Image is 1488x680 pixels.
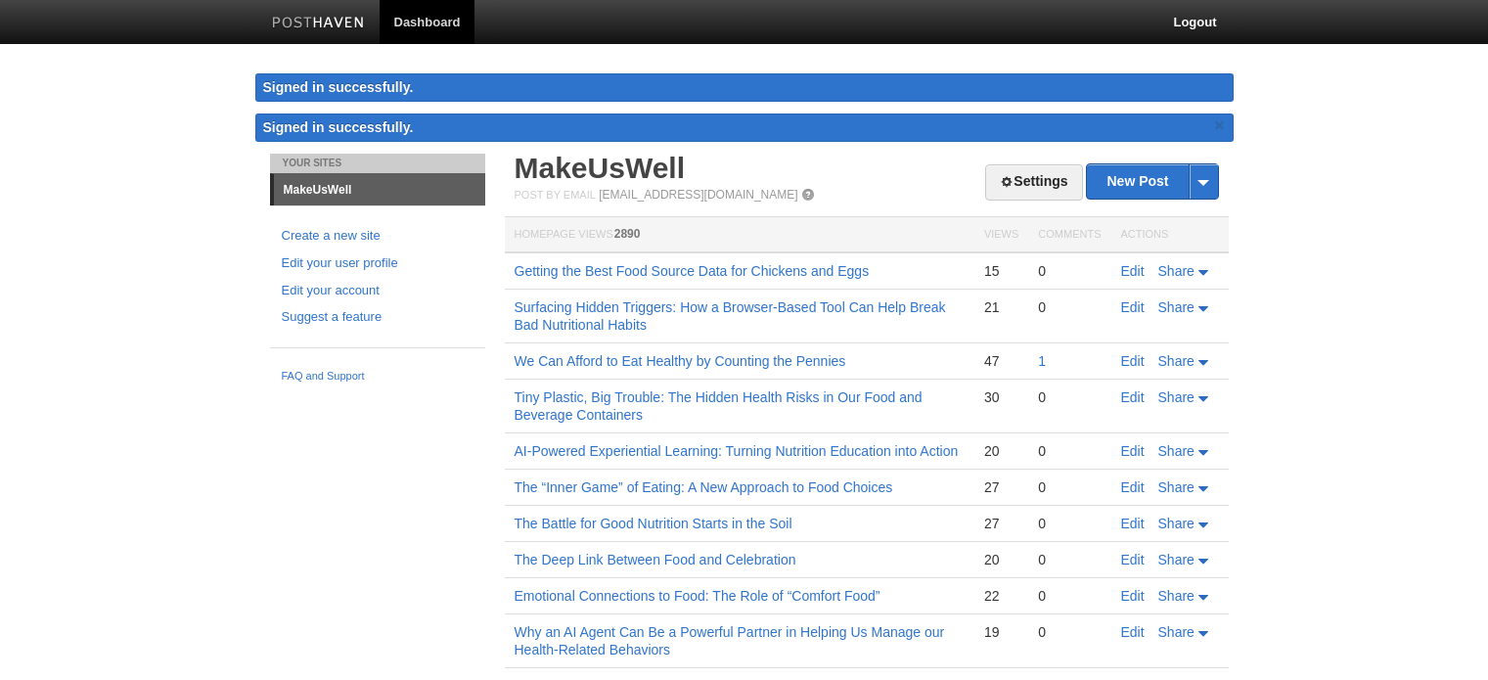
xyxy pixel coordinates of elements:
a: Edit [1121,552,1145,567]
a: MakeUsWell [515,152,686,184]
div: 0 [1038,515,1101,532]
span: Share [1158,516,1195,531]
span: Share [1158,299,1195,315]
div: 0 [1038,478,1101,496]
a: Edit [1121,443,1145,459]
div: Signed in successfully. [255,73,1234,102]
div: 21 [984,298,1018,316]
a: Edit [1121,353,1145,369]
a: Create a new site [282,226,473,247]
a: Edit [1121,624,1145,640]
div: 19 [984,623,1018,641]
span: Share [1158,389,1195,405]
a: Emotional Connections to Food: The Role of “Comfort Food” [515,588,880,604]
a: The Battle for Good Nutrition Starts in the Soil [515,516,792,531]
div: 47 [984,352,1018,370]
div: 0 [1038,298,1101,316]
li: Your Sites [270,154,485,173]
th: Actions [1111,217,1229,253]
a: New Post [1087,164,1217,199]
span: Share [1158,552,1195,567]
a: 1 [1038,353,1046,369]
div: 0 [1038,388,1101,406]
div: 0 [1038,262,1101,280]
div: 20 [984,551,1018,568]
a: Edit [1121,389,1145,405]
a: We Can Afford to Eat Healthy by Counting the Pennies [515,353,846,369]
a: Edit your account [282,281,473,301]
a: Suggest a feature [282,307,473,328]
a: Settings [985,164,1082,201]
div: 0 [1038,442,1101,460]
div: 0 [1038,551,1101,568]
a: × [1211,113,1229,138]
a: Edit [1121,588,1145,604]
a: MakeUsWell [274,174,485,205]
a: Tiny Plastic, Big Trouble: The Hidden Health Risks in Our Food and Beverage Containers [515,389,923,423]
div: 27 [984,515,1018,532]
span: Post by Email [515,189,596,201]
div: 0 [1038,623,1101,641]
a: Surfacing Hidden Triggers: How a Browser-Based Tool Can Help Break Bad Nutritional Habits [515,299,946,333]
th: Homepage Views [505,217,974,253]
img: Posthaven-bar [272,17,365,31]
a: FAQ and Support [282,368,473,385]
a: Edit [1121,516,1145,531]
span: Share [1158,624,1195,640]
span: Share [1158,263,1195,279]
div: 20 [984,442,1018,460]
a: The Deep Link Between Food and Celebration [515,552,796,567]
span: 2890 [614,227,641,241]
div: 30 [984,388,1018,406]
a: Edit [1121,299,1145,315]
th: Comments [1028,217,1110,253]
span: Share [1158,588,1195,604]
a: Getting the Best Food Source Data for Chickens and Eggs [515,263,870,279]
span: Share [1158,443,1195,459]
a: Edit [1121,479,1145,495]
div: 0 [1038,587,1101,605]
span: Signed in successfully. [263,119,414,135]
div: 15 [984,262,1018,280]
a: Edit your user profile [282,253,473,274]
a: Edit [1121,263,1145,279]
div: 27 [984,478,1018,496]
a: Why an AI Agent Can Be a Powerful Partner in Helping Us Manage our Health-Related Behaviors [515,624,945,657]
a: [EMAIL_ADDRESS][DOMAIN_NAME] [599,188,797,202]
div: 22 [984,587,1018,605]
a: AI-Powered Experiential Learning: Turning Nutrition Education into Action [515,443,959,459]
a: The “Inner Game” of Eating: A New Approach to Food Choices [515,479,893,495]
span: Share [1158,479,1195,495]
th: Views [974,217,1028,253]
span: Share [1158,353,1195,369]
